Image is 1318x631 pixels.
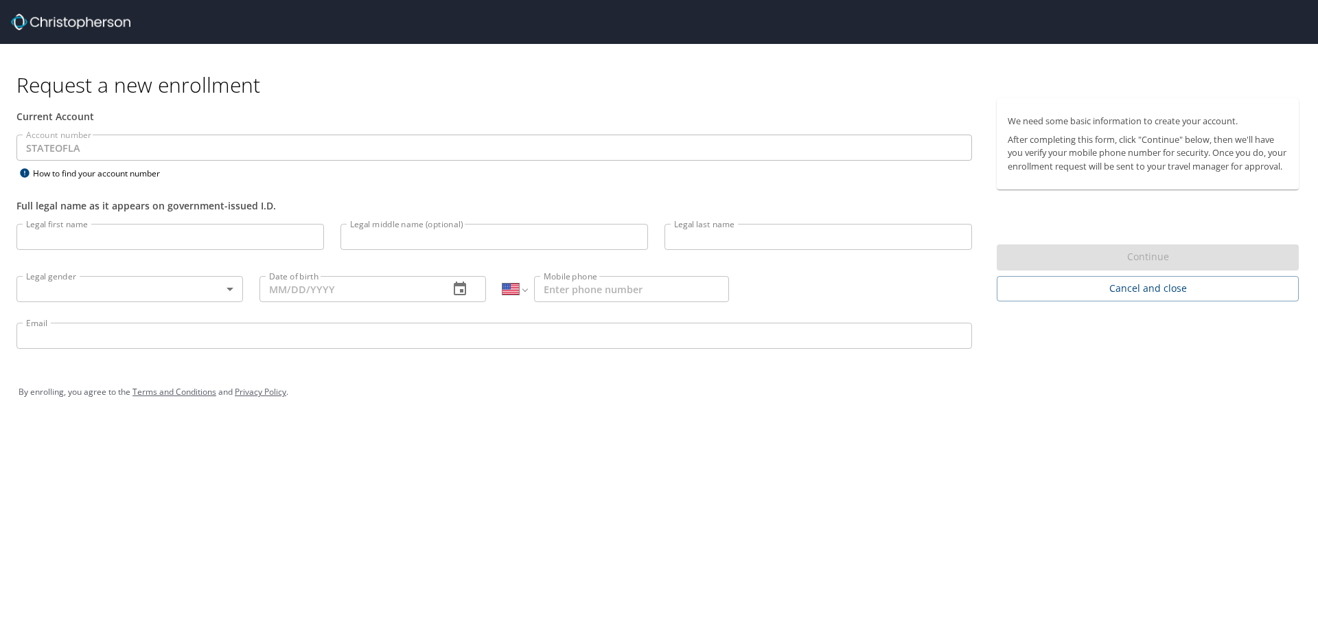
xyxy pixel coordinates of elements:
[16,165,188,182] div: How to find your account number
[1008,280,1288,297] span: Cancel and close
[19,375,1299,409] div: By enrolling, you agree to the and .
[1008,115,1288,128] p: We need some basic information to create your account.
[132,386,216,398] a: Terms and Conditions
[534,276,729,302] input: Enter phone number
[16,198,972,213] div: Full legal name as it appears on government-issued I.D.
[235,386,286,398] a: Privacy Policy
[11,14,130,30] img: cbt logo
[1008,133,1288,173] p: After completing this form, click "Continue" below, then we'll have you verify your mobile phone ...
[16,276,243,302] div: ​
[16,109,972,124] div: Current Account
[997,276,1299,301] button: Cancel and close
[259,276,438,302] input: MM/DD/YYYY
[16,71,1310,98] h1: Request a new enrollment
